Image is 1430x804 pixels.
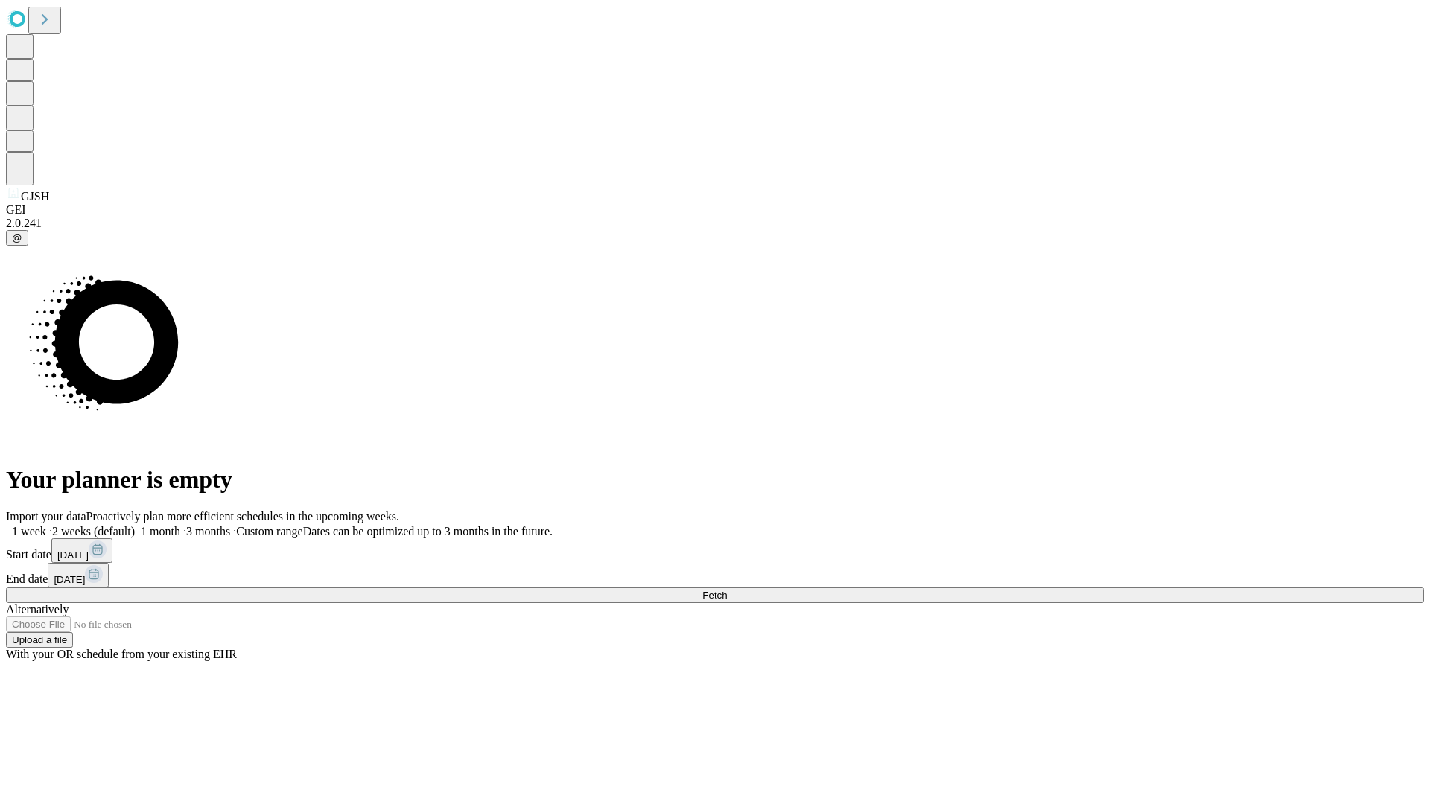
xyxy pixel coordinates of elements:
div: GEI [6,203,1424,217]
span: [DATE] [57,549,89,561]
div: Start date [6,538,1424,563]
span: GJSH [21,190,49,202]
span: @ [12,232,22,243]
div: 2.0.241 [6,217,1424,230]
span: 2 weeks (default) [52,525,135,537]
span: With your OR schedule from your existing EHR [6,648,237,660]
span: Import your data [6,510,86,523]
span: 1 week [12,525,46,537]
span: [DATE] [54,574,85,585]
span: 3 months [186,525,230,537]
button: [DATE] [51,538,112,563]
h1: Your planner is empty [6,466,1424,494]
span: 1 month [141,525,180,537]
span: Fetch [702,590,727,601]
button: [DATE] [48,563,109,587]
span: Proactively plan more efficient schedules in the upcoming weeks. [86,510,399,523]
span: Alternatively [6,603,69,616]
div: End date [6,563,1424,587]
button: @ [6,230,28,246]
button: Upload a file [6,632,73,648]
span: Dates can be optimized up to 3 months in the future. [303,525,553,537]
span: Custom range [236,525,302,537]
button: Fetch [6,587,1424,603]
